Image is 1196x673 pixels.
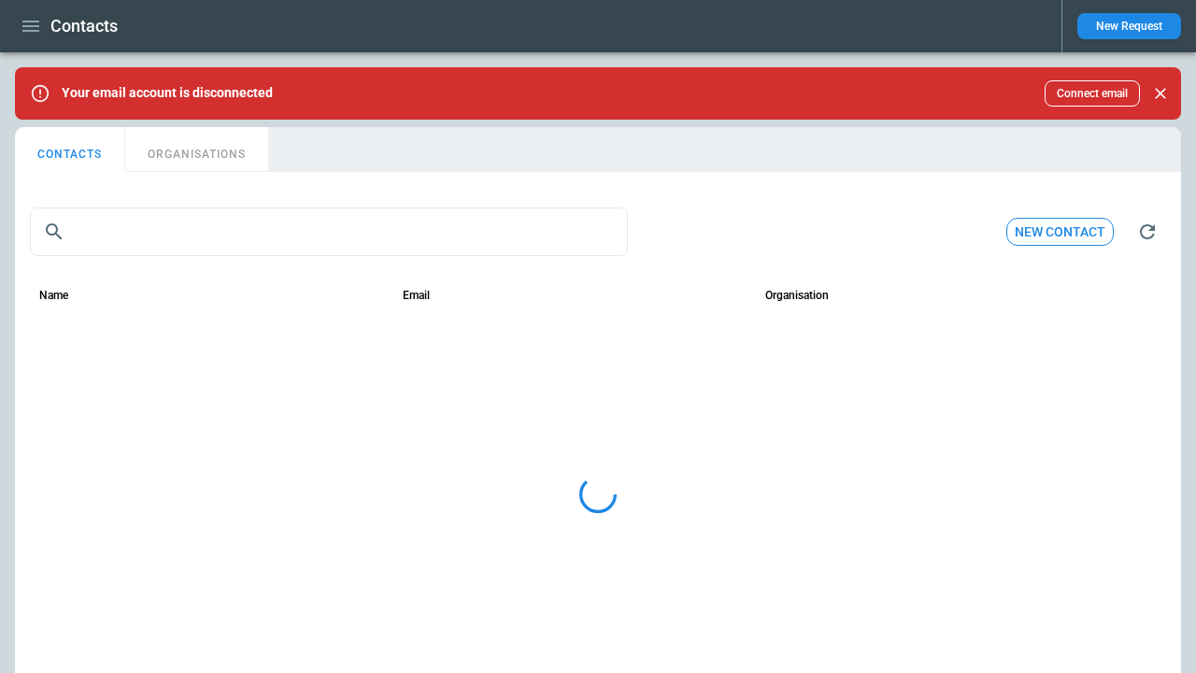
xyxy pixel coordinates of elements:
[765,289,829,302] div: Organisation
[403,289,430,302] div: Email
[125,127,268,172] button: ORGANISATIONS
[1147,80,1174,107] button: Close
[50,15,118,37] h1: Contacts
[39,289,68,302] div: Name
[15,127,125,172] button: CONTACTS
[1077,13,1181,39] button: New Request
[62,85,273,101] p: Your email account is disconnected
[1006,218,1114,247] button: New contact
[1045,80,1140,107] button: Connect email
[1147,73,1174,114] div: dismiss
